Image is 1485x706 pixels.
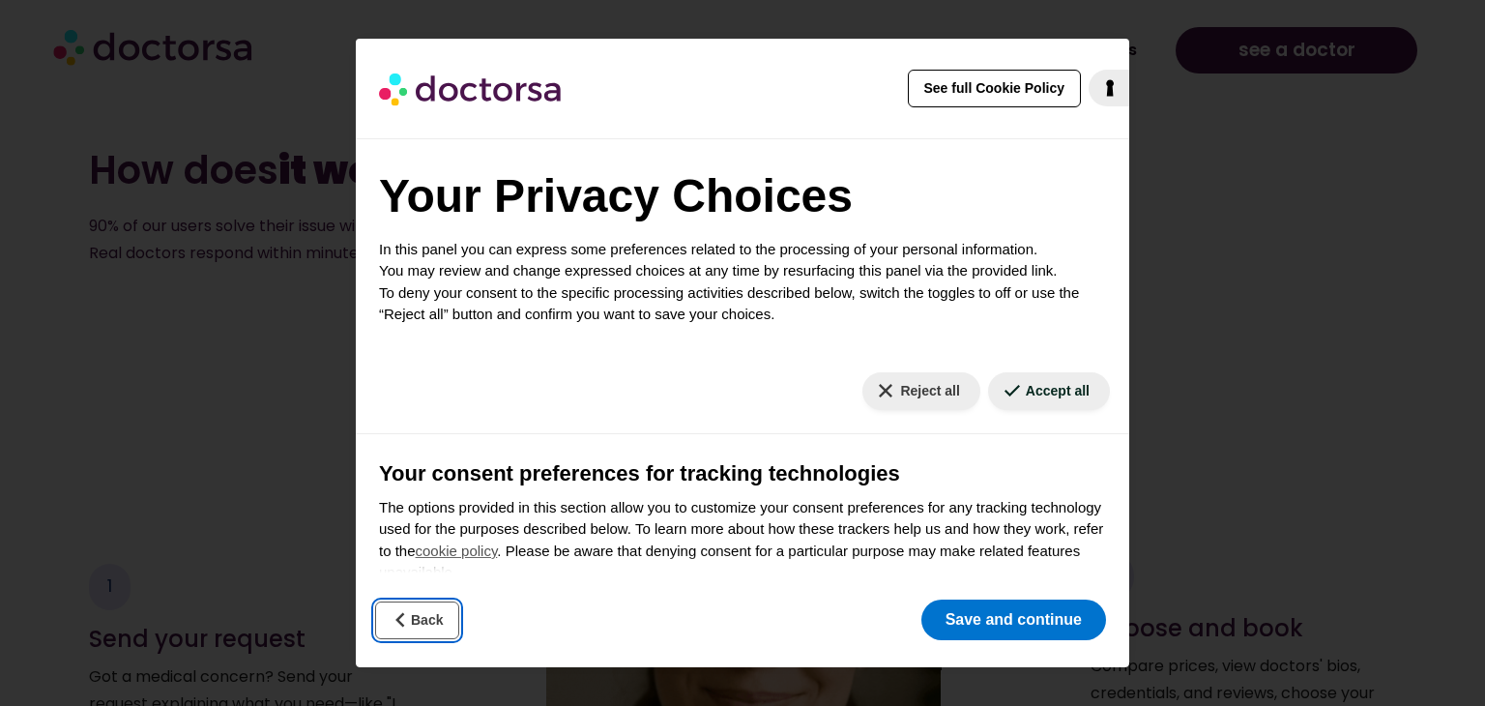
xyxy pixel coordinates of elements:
button: Back [375,602,459,639]
span: See full Cookie Policy [924,78,1065,99]
a: cookie policy [416,543,498,559]
button: See full Cookie Policy [908,70,1082,107]
h3: Your consent preferences for tracking technologies [379,457,1106,489]
button: Reject all [862,372,979,410]
a: iubenda - Cookie Policy and Cookie Compliance Management [1089,70,1129,106]
img: logo [379,62,565,115]
button: Accept all [988,372,1110,410]
h2: Your Privacy Choices [379,162,1106,231]
p: The options provided in this section allow you to customize your consent preferences for any trac... [379,497,1106,584]
p: In this panel you can express some preferences related to the processing of your personal informa... [379,239,1106,326]
button: Save and continue [921,600,1106,640]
